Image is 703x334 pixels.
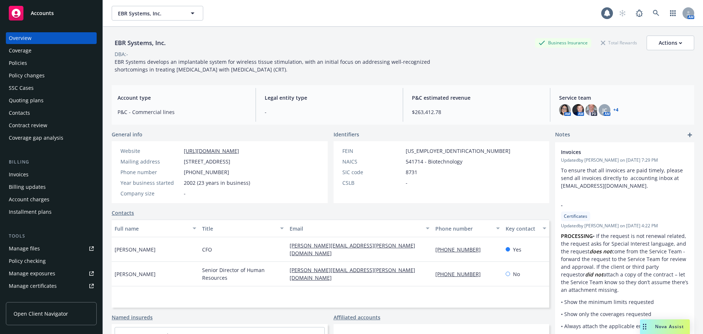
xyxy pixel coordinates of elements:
div: Company size [120,190,181,197]
span: General info [112,131,142,138]
span: CFO [202,246,212,253]
span: 2002 (23 years in business) [184,179,250,187]
em: does not [589,248,612,255]
span: Certificates [564,213,587,220]
div: Invoices [9,169,29,180]
div: Installment plans [9,206,52,218]
div: Phone number [435,225,491,232]
span: [PERSON_NAME] [115,246,156,253]
button: Nova Assist [640,319,690,334]
span: - [406,179,408,187]
span: EBR Systems develops an implantable system for wireless tissue stimulation, with an initial focus... [115,58,432,73]
a: Manage claims [6,293,97,304]
a: [PHONE_NUMBER] [435,246,487,253]
div: SSC Cases [9,82,34,94]
div: Quoting plans [9,95,44,106]
span: Account type [118,94,247,102]
div: Billing [6,158,97,166]
div: Actions [659,36,682,50]
div: Overview [9,32,31,44]
button: Email [287,220,432,237]
div: InvoicesUpdatedby [PERSON_NAME] on [DATE] 7:29 PMTo ensure that all invoices are paid timely, ple... [555,142,694,195]
span: 8731 [406,168,417,176]
div: NAICS [342,158,403,165]
span: Senior Director of Human Resources [202,266,284,282]
span: Service team [559,94,688,102]
div: Full name [115,225,188,232]
div: Key contact [506,225,538,232]
a: Installment plans [6,206,97,218]
a: Report a Bug [632,6,647,21]
div: Contract review [9,120,47,131]
p: • Show only the coverages requested [561,310,688,318]
a: Search [649,6,663,21]
div: Tools [6,232,97,240]
a: Contacts [112,209,134,217]
span: Notes [555,131,570,139]
div: Account charges [9,194,49,205]
span: - [184,190,186,197]
div: EBR Systems, Inc. [112,38,169,48]
a: Coverage gap analysis [6,132,97,144]
a: +4 [613,108,618,112]
div: Business Insurance [535,38,591,47]
div: Total Rewards [597,38,641,47]
span: - [265,108,394,116]
img: photo [559,104,571,116]
a: Affiliated accounts [334,313,380,321]
div: Policies [9,57,27,69]
p: • Show the minimum limits requested [561,298,688,306]
button: Key contact [503,220,549,237]
a: [PERSON_NAME][EMAIL_ADDRESS][PERSON_NAME][DOMAIN_NAME] [290,267,415,281]
span: Updated by [PERSON_NAME] on [DATE] 4:22 PM [561,223,688,229]
a: Policy checking [6,255,97,267]
a: Coverage [6,45,97,56]
span: P&C estimated revenue [412,94,541,102]
div: SIC code [342,168,403,176]
span: Invoices [561,148,669,156]
span: 541714 - Biotechnology [406,158,462,165]
a: Accounts [6,3,97,23]
div: Policy changes [9,70,45,81]
span: Legal entity type [265,94,394,102]
div: Contacts [9,107,30,119]
span: Manage exposures [6,268,97,279]
span: EBR Systems, Inc. [118,10,181,17]
button: Title [199,220,287,237]
a: Quoting plans [6,95,97,106]
div: Policy checking [9,255,46,267]
a: Billing updates [6,181,97,193]
div: Website [120,147,181,155]
button: Full name [112,220,199,237]
a: Start snowing [615,6,630,21]
a: Contract review [6,120,97,131]
div: Drag to move [640,319,649,334]
p: • If the request is not renewal related, the request asks for Special Interest language, and the ... [561,232,688,294]
div: Manage certificates [9,280,57,292]
div: Billing updates [9,181,46,193]
div: Title [202,225,276,232]
a: Policies [6,57,97,69]
a: Contacts [6,107,97,119]
span: $263,412.78 [412,108,541,116]
a: Invoices [6,169,97,180]
span: JC [602,106,607,114]
span: Accounts [31,10,54,16]
span: Nova Assist [655,323,684,330]
span: - [561,201,669,209]
div: Manage exposures [9,268,55,279]
div: Mailing address [120,158,181,165]
a: Switch app [666,6,680,21]
a: Overview [6,32,97,44]
strong: PROCESSING [561,232,593,239]
div: FEIN [342,147,403,155]
a: Manage files [6,243,97,254]
div: Year business started [120,179,181,187]
a: Account charges [6,194,97,205]
span: [PERSON_NAME] [115,270,156,278]
div: DBA: - [115,50,128,58]
img: photo [585,104,597,116]
img: photo [572,104,584,116]
div: Manage claims [9,293,46,304]
div: Coverage [9,45,31,56]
